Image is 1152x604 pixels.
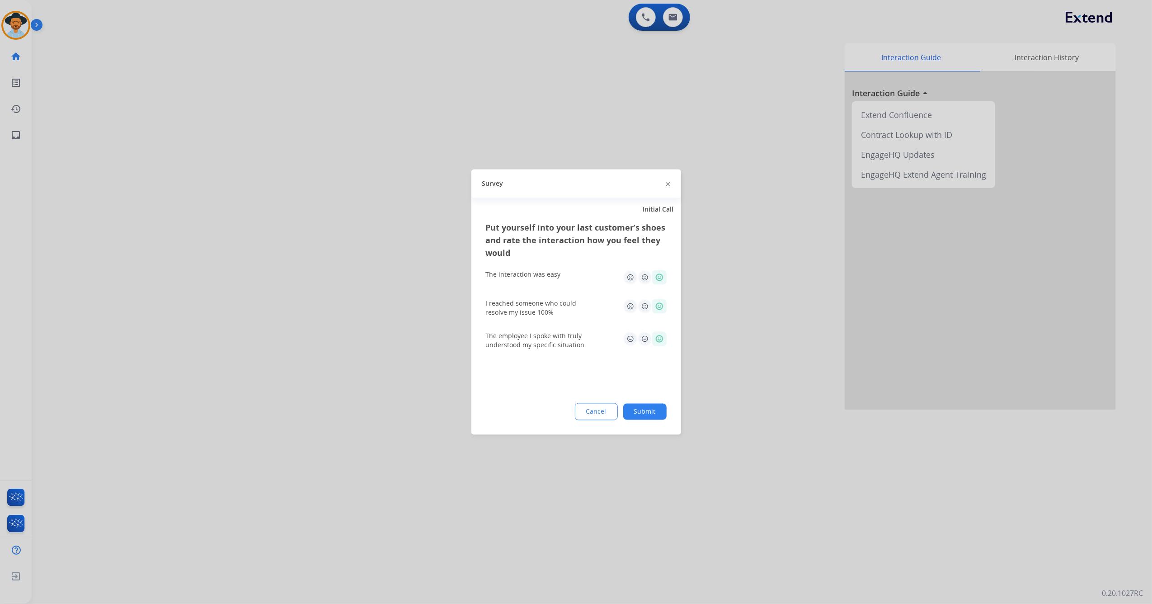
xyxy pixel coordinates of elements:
[486,222,667,260] h3: Put yourself into your last customer’s shoes and rate the interaction how you feel they would
[643,205,674,214] span: Initial Call
[486,332,594,350] div: The employee I spoke with truly understood my specific situation
[1102,588,1143,599] p: 0.20.1027RC
[482,179,503,188] span: Survey
[486,270,561,279] div: The interaction was easy
[575,403,618,420] button: Cancel
[486,299,594,317] div: I reached someone who could resolve my issue 100%
[666,182,670,186] img: close-button
[623,404,667,420] button: Submit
